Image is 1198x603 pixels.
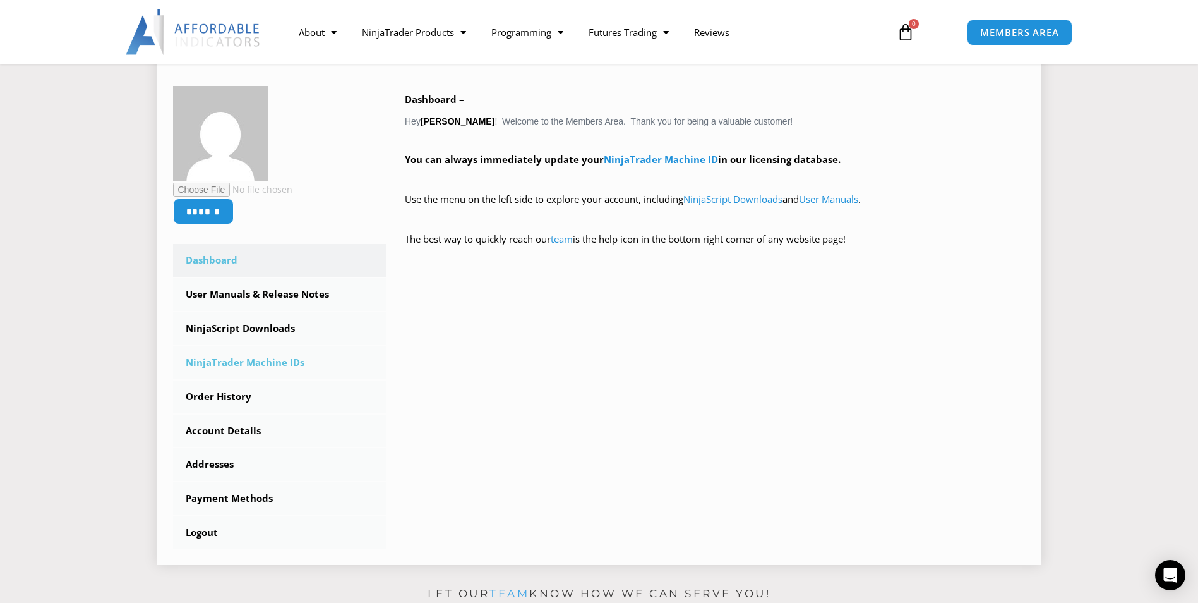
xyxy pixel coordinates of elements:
img: 353521cf1f8d13e8cb7aabb7e0547ac494e742715ff2cbfc05c68bd8bc5963e9 [173,86,268,181]
div: Open Intercom Messenger [1155,560,1185,590]
a: NinjaScript Downloads [173,312,386,345]
b: Dashboard – [405,93,464,106]
a: Order History [173,381,386,413]
nav: Account pages [173,244,386,549]
img: LogoAI | Affordable Indicators – NinjaTrader [126,9,261,55]
a: team [489,587,529,600]
a: NinjaScript Downloads [683,193,782,205]
a: team [551,233,573,245]
a: Logout [173,516,386,549]
a: Addresses [173,448,386,481]
a: 0 [878,14,933,51]
a: About [286,18,349,47]
p: The best way to quickly reach our is the help icon in the bottom right corner of any website page! [405,231,1026,266]
a: Reviews [681,18,742,47]
span: MEMBERS AREA [980,28,1059,37]
strong: [PERSON_NAME] [421,116,494,126]
a: NinjaTrader Machine ID [604,153,718,166]
strong: You can always immediately update your in our licensing database. [405,153,841,166]
a: Dashboard [173,244,386,277]
a: MEMBERS AREA [967,20,1072,46]
a: Account Details [173,415,386,448]
a: NinjaTrader Machine IDs [173,346,386,379]
a: Payment Methods [173,482,386,515]
span: 0 [909,19,919,29]
p: Use the menu on the left side to explore your account, including and . [405,191,1026,226]
nav: Menu [286,18,882,47]
a: User Manuals [799,193,858,205]
a: Futures Trading [576,18,681,47]
div: Hey ! Welcome to the Members Area. Thank you for being a valuable customer! [405,91,1026,266]
a: Programming [479,18,576,47]
a: NinjaTrader Products [349,18,479,47]
a: User Manuals & Release Notes [173,278,386,311]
